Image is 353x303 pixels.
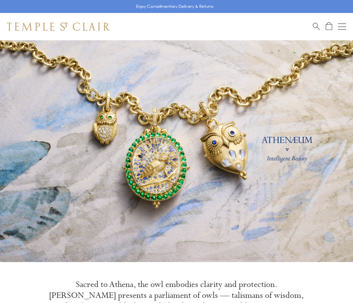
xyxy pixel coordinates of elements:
a: Open Shopping Bag [326,22,332,31]
a: Search [313,22,320,31]
p: Enjoy Complimentary Delivery & Returns [136,3,214,10]
button: Open navigation [338,23,346,31]
img: Temple St. Clair [7,23,110,31]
